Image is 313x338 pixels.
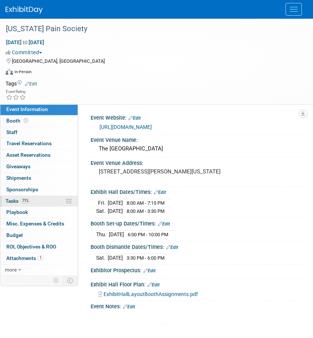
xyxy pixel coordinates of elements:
button: Menu [286,3,302,16]
a: Sponsorships [0,184,78,195]
span: Staff [6,129,17,135]
span: Shipments [6,175,31,181]
a: Edit [128,116,141,121]
span: 6:00 PM - 10:00 PM [128,232,168,237]
td: [DATE] [108,199,123,207]
div: In-Person [14,69,32,75]
td: Fri. [96,199,108,207]
div: Exhibitor Prospectus: [91,265,307,274]
span: Travel Reservations [6,140,52,146]
a: Budget [0,230,78,241]
div: Event Rating [6,90,26,94]
div: Event Venue Name: [91,134,307,144]
span: Attachments [6,255,43,261]
a: Edit [143,268,156,273]
a: Edit [147,282,160,287]
span: Playbook [6,209,28,215]
span: more [5,267,17,273]
span: 1 [38,255,43,261]
div: Event Notes: [91,301,307,311]
a: Misc. Expenses & Credits [0,218,78,230]
span: Booth [6,118,29,124]
a: Booth [0,116,78,127]
a: [URL][DOMAIN_NAME] [100,124,152,130]
a: Tasks71% [0,196,78,207]
td: [DATE] [109,231,124,238]
span: to [22,39,29,45]
div: Booth Set-up Dates/Times: [91,218,307,228]
a: more [0,264,78,276]
span: Asset Reservations [6,152,50,158]
td: Personalize Event Tab Strip [50,276,63,285]
span: Misc. Expenses & Credits [6,221,64,227]
span: 8:00 AM - 3:30 PM [127,208,164,214]
td: [DATE] [108,254,123,262]
a: Edit [123,304,135,309]
a: Asset Reservations [0,150,78,161]
td: Toggle Event Tabs [63,276,78,285]
span: Tasks [6,198,30,204]
div: Event Format [6,68,304,79]
div: Exhibit Hall Floor Plan: [91,279,307,289]
td: [DATE] [108,207,123,215]
pre: [STREET_ADDRESS][PERSON_NAME][US_STATE] [99,168,299,175]
td: Sat. [96,207,108,215]
div: Exhibit Hall Dates/Times: [91,186,307,196]
td: Thu. [96,231,109,238]
div: Event Venue Address: [91,157,307,167]
a: Event Information [0,104,78,115]
a: Giveaways [0,161,78,172]
a: Edit [166,245,178,250]
a: Edit [25,81,37,87]
a: Travel Reservations [0,138,78,149]
a: Attachments1 [0,253,78,264]
span: 3:30 PM - 6:00 PM [127,255,164,261]
a: Edit [154,190,166,195]
span: [GEOGRAPHIC_DATA], [GEOGRAPHIC_DATA] [12,58,105,64]
img: ExhibitDay [6,6,43,14]
div: The [GEOGRAPHIC_DATA] [96,143,302,155]
div: [US_STATE] Pain Society [3,22,298,36]
a: Staff [0,127,78,138]
span: ExhibitHallLayoutBoothAssignments.pdf [104,291,198,297]
a: ROI, Objectives & ROO [0,241,78,253]
span: ROI, Objectives & ROO [6,244,56,250]
span: Event Information [6,106,48,112]
span: Giveaways [6,163,30,169]
img: Format-Inperson.png [6,69,13,75]
td: Sat. [96,254,108,262]
span: Sponsorships [6,186,38,192]
td: Tags [6,80,37,87]
span: 8:00 AM - 7:15 PM [127,200,164,206]
a: ExhibitHallLayoutBoothAssignments.pdf [98,291,198,297]
span: [DATE] [DATE] [6,39,45,46]
span: Booth not reserved yet [22,118,29,123]
div: Booth Dismantle Dates/Times: [91,241,307,251]
button: Committed [6,49,45,56]
a: Shipments [0,173,78,184]
a: Playbook [0,207,78,218]
span: 71% [20,198,30,204]
div: Event Website: [91,112,307,122]
a: Edit [158,221,170,227]
span: Budget [6,232,23,238]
